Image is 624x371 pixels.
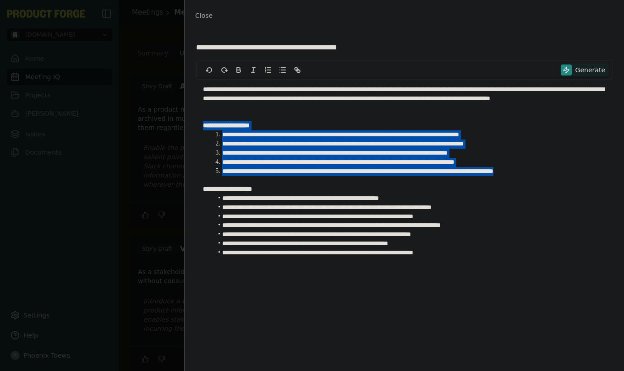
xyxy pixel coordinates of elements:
button: Ordered [262,65,274,75]
button: Link [291,65,304,75]
button: Generate [560,64,609,76]
span: Generate [575,65,605,75]
span: Close [195,12,213,19]
button: undo [203,65,216,75]
button: Italic [247,65,260,75]
button: Bullet [276,65,289,75]
button: Bold [232,65,245,75]
button: Close [192,7,215,24]
button: redo [218,65,230,75]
